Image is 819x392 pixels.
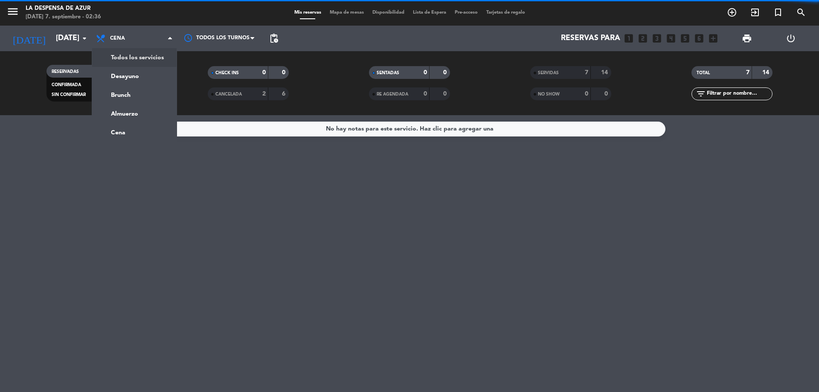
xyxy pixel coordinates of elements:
[443,70,448,75] strong: 0
[746,70,749,75] strong: 7
[325,10,368,15] span: Mapa de mesas
[92,105,177,123] a: Almuerzo
[269,33,279,44] span: pending_actions
[450,10,482,15] span: Pre-acceso
[424,91,427,97] strong: 0
[262,91,266,97] strong: 2
[601,70,610,75] strong: 14
[585,91,588,97] strong: 0
[665,33,677,44] i: looks_4
[623,33,634,44] i: looks_one
[696,89,706,99] i: filter_list
[6,5,19,18] i: menu
[215,71,239,75] span: CHECK INS
[26,13,101,21] div: [DATE] 7. septiembre - 02:36
[604,91,610,97] strong: 0
[482,10,529,15] span: Tarjetas de regalo
[651,33,662,44] i: looks_3
[262,70,266,75] strong: 0
[786,33,796,44] i: power_settings_new
[326,124,494,134] div: No hay notas para este servicio. Haz clic para agregar una
[52,70,79,74] span: RESERVADAS
[92,123,177,142] a: Cena
[6,5,19,21] button: menu
[561,34,620,43] span: Reservas para
[680,33,691,44] i: looks_5
[52,93,86,97] span: SIN CONFIRMAR
[727,7,737,17] i: add_circle_outline
[92,48,177,67] a: Todos los servicios
[769,26,813,51] div: LOG OUT
[694,33,705,44] i: looks_6
[6,29,52,48] i: [DATE]
[282,70,287,75] strong: 0
[26,4,101,13] div: La Despensa de Azur
[750,7,760,17] i: exit_to_app
[290,10,325,15] span: Mis reservas
[215,92,242,96] span: CANCELADA
[443,91,448,97] strong: 0
[282,91,287,97] strong: 6
[697,71,710,75] span: TOTAL
[762,70,771,75] strong: 14
[92,67,177,86] a: Desayuno
[742,33,752,44] span: print
[52,83,81,87] span: CONFIRMADA
[708,33,719,44] i: add_box
[538,71,559,75] span: SERVIDAS
[368,10,409,15] span: Disponibilidad
[377,71,399,75] span: SENTADAS
[377,92,408,96] span: RE AGENDADA
[92,86,177,105] a: Brunch
[796,7,806,17] i: search
[538,92,560,96] span: NO SHOW
[773,7,783,17] i: turned_in_not
[424,70,427,75] strong: 0
[110,35,125,41] span: Cena
[79,33,90,44] i: arrow_drop_down
[585,70,588,75] strong: 7
[409,10,450,15] span: Lista de Espera
[706,89,772,99] input: Filtrar por nombre...
[637,33,648,44] i: looks_two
